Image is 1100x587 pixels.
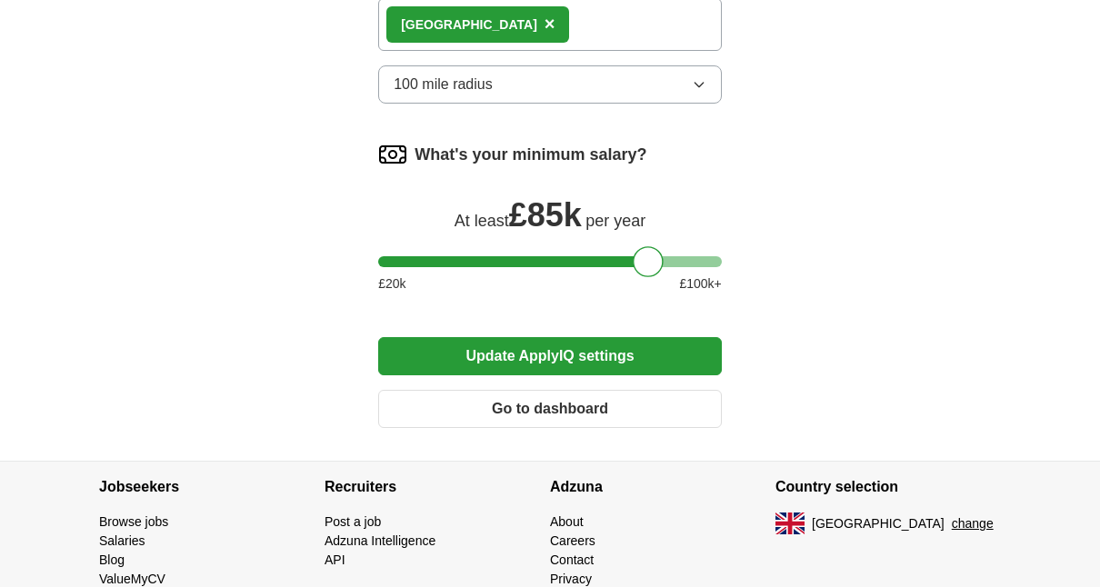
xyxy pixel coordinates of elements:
a: ValueMyCV [99,572,165,586]
a: API [325,552,345,567]
img: UK flag [775,512,805,534]
span: £ 85k [509,196,582,234]
button: 100 mile radius [378,65,722,104]
span: At least [455,212,509,230]
a: Careers [550,533,595,548]
a: Salaries [99,533,145,548]
div: [GEOGRAPHIC_DATA] [401,15,537,35]
span: £ 100 k+ [679,274,721,293]
span: [GEOGRAPHIC_DATA] [812,514,945,533]
span: × [545,14,555,34]
button: Go to dashboard [378,390,722,428]
span: £ 20 k [378,274,405,293]
a: Contact [550,552,594,567]
a: Blog [99,552,125,567]
a: Browse jobs [99,514,168,529]
button: Update ApplyIQ settings [378,337,722,375]
a: Privacy [550,572,592,586]
button: × [545,11,555,38]
label: What's your minimum salary? [415,143,646,167]
h4: Country selection [775,462,1001,512]
img: salary.png [378,140,407,169]
span: per year [585,212,645,230]
button: change [952,514,994,533]
a: About [550,514,584,529]
a: Post a job [325,514,381,529]
span: 100 mile radius [394,74,493,95]
a: Adzuna Intelligence [325,533,435,548]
